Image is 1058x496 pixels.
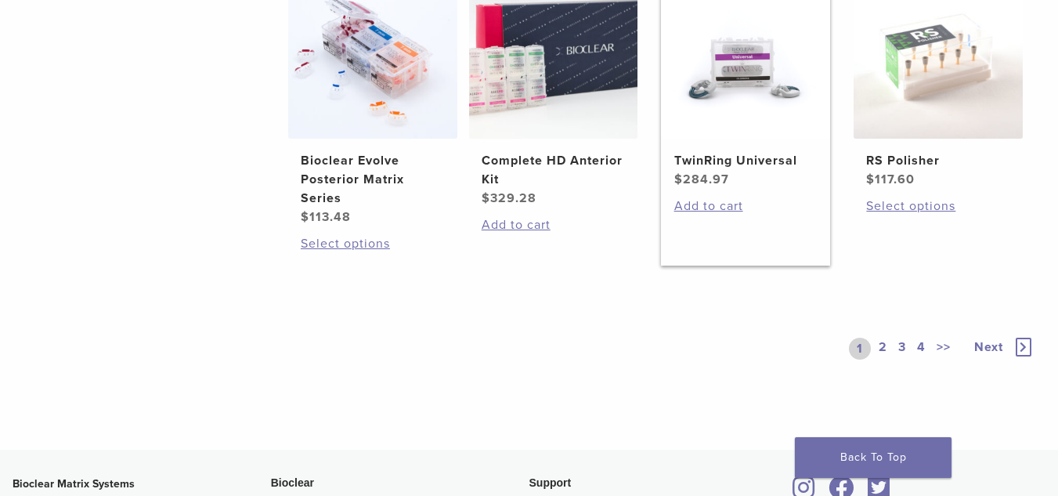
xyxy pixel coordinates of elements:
[301,234,444,253] a: Select options for “Bioclear Evolve Posterior Matrix Series”
[482,190,490,206] span: $
[482,215,625,234] a: Add to cart: “Complete HD Anterior Kit”
[914,338,929,360] a: 4
[482,151,625,189] h2: Complete HD Anterior Kit
[866,151,1009,170] h2: RS Polisher
[876,338,890,360] a: 2
[795,437,951,478] a: Back To Top
[301,151,444,208] h2: Bioclear Evolve Posterior Matrix Series
[849,338,871,360] a: 1
[674,172,683,187] span: $
[866,172,875,187] span: $
[674,197,818,215] a: Add to cart: “TwinRing Universal”
[866,197,1009,215] a: Select options for “RS Polisher”
[974,339,1003,355] span: Next
[895,338,909,360] a: 3
[674,172,729,187] bdi: 284.97
[301,209,309,225] span: $
[482,190,536,206] bdi: 329.28
[529,476,572,489] span: Support
[13,477,135,491] strong: Bioclear Matrix Systems
[674,151,818,170] h2: TwinRing Universal
[271,476,314,489] span: Bioclear
[933,338,954,360] a: >>
[866,172,915,187] bdi: 117.60
[301,209,351,225] bdi: 113.48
